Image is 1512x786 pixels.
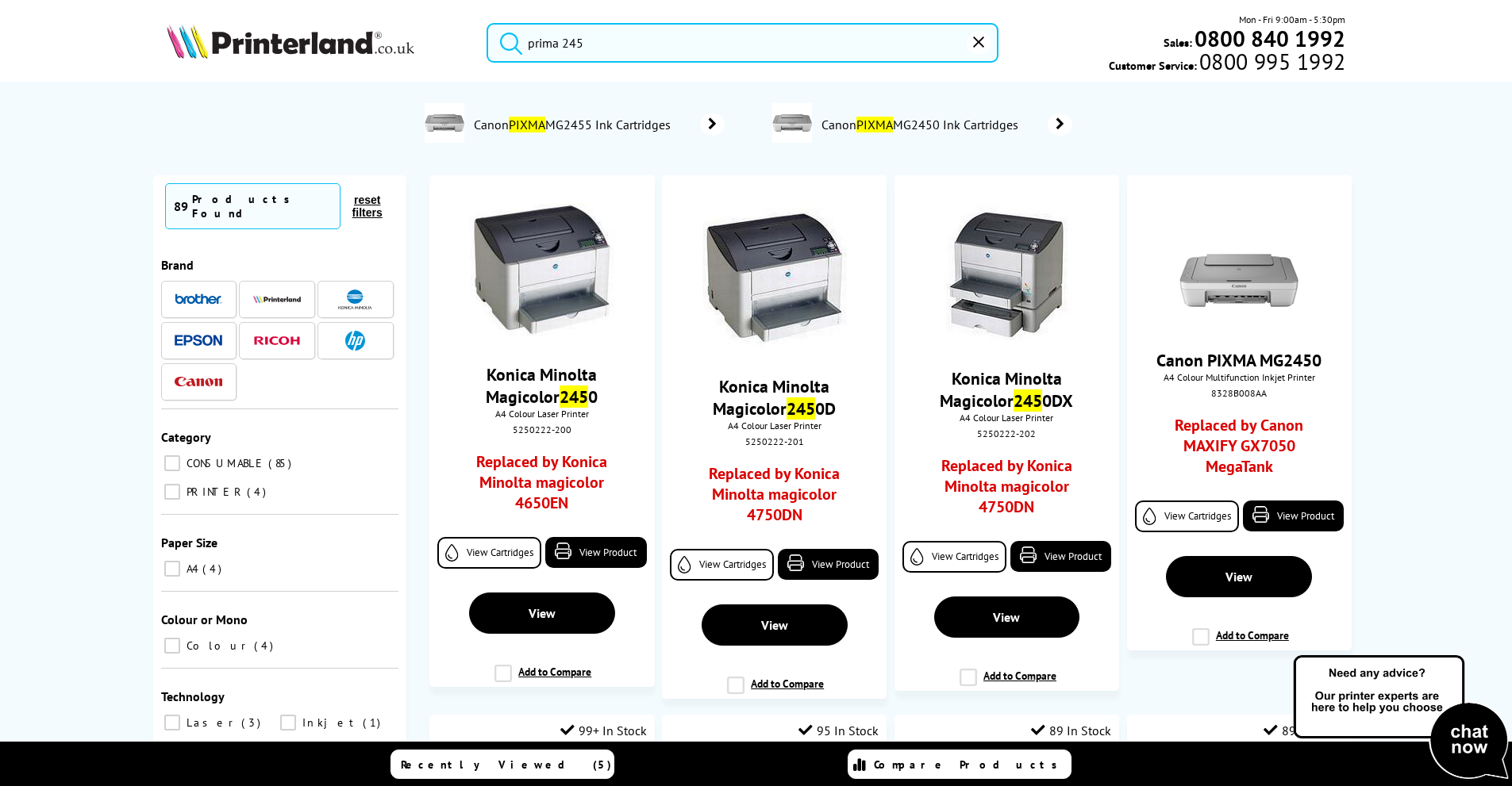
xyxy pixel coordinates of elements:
[391,750,614,779] a: Recently Viewed (5)
[183,485,245,499] span: PRINTER
[778,549,879,580] a: View Product
[164,715,180,730] input: Laser 3
[183,638,252,653] span: Colour
[487,23,998,63] input: Search product or brand
[253,295,301,303] img: Printerland
[183,562,201,576] span: A4
[164,455,180,471] input: CONSUMABLE 85
[175,377,222,387] img: Canon
[560,723,647,738] div: 99+ In Stock
[848,750,1071,779] a: Compare Products
[164,561,180,577] input: A4 4
[469,592,615,634] a: View
[1243,500,1344,531] a: View Product
[247,485,270,499] span: 4
[161,688,225,704] span: Technology
[529,605,556,621] span: View
[167,24,467,62] a: Printerland Logo
[874,757,1066,772] span: Compare Products
[164,638,180,654] input: Colour 4
[161,535,217,550] span: Paper Size
[161,257,194,273] span: Brand
[902,541,1006,573] a: View Cartridges
[1290,653,1512,783] img: Open Live Chat window
[993,609,1020,625] span: View
[670,549,774,581] a: View Cartridges
[192,192,332,220] div: Products Found
[161,612,248,627] span: Colour or Mono
[425,103,464,143] img: MG2400-conspage.jpg
[441,424,642,435] div: 5250222-200
[494,665,591,695] label: Add to Compare
[1192,628,1289,658] label: Add to Compare
[761,617,788,633] span: View
[174,198,188,214] span: 89
[1166,556,1312,597] a: View
[1192,31,1345,46] a: 0800 840 1992
[940,203,1073,340] img: OR1830000057108.jpg
[1164,35,1192,50] span: Sales:
[268,456,295,470] span: 85
[183,456,267,470] span: CONSUMABLE
[183,715,240,730] span: Laser
[340,193,394,220] button: reset filters
[798,723,879,738] div: 95 In Stock
[1197,54,1345,69] span: 0800 995 1992
[175,293,222,305] img: Brother
[1264,723,1344,738] div: 89 In Stock
[401,757,612,772] span: Recently Viewed (5)
[1014,389,1042,412] mark: 245
[161,429,211,445] span: Category
[560,385,588,408] mark: 245
[254,638,277,653] span: 4
[1239,12,1345,27] span: Mon - Fri 9:00am - 5:30pm
[469,203,615,336] img: OR1830000037945.jpg
[1156,349,1322,371] a: Canon PIXMA MG2450
[960,669,1056,699] label: Add to Compare
[1031,723,1111,738] div: 89 In Stock
[1156,415,1323,485] a: Replaced by Canon MAXIFY GX7050 MegaTank
[820,103,1072,146] a: CanonPIXMAMG2450 Ink Cartridges
[940,367,1073,412] a: Konica Minolta Magicolor2450DX
[241,715,264,730] span: 3
[509,117,545,132] mark: PIXMA
[670,420,879,431] span: A4 Colour Laser Printer
[175,335,222,347] img: Epson
[437,408,646,420] span: A4 Colour Laser Printer
[1225,569,1252,585] span: View
[472,103,725,146] a: CanonPIXMAMG2455 Ink Cartridges
[727,677,824,707] label: Add to Compare
[702,604,848,646] a: View
[164,484,180,500] input: PRINTER 4
[674,435,875,447] div: 5250222-201
[338,289,372,309] img: Konica Minolta
[1179,203,1298,322] img: canon-mg2450-frontnew-small.jpg
[437,537,541,569] a: View Cartridges
[1135,371,1344,383] span: A4 Colour Multifunction Inkjet Printer
[167,24,414,59] img: Printerland Logo
[906,428,1107,439] div: 5250222-202
[458,451,625,521] a: Replaced by Konica Minolta magicolor 4650EN
[472,117,677,132] span: Canon MG2455 Ink Cartridges
[934,596,1080,638] a: View
[1135,500,1239,532] a: View Cartridges
[486,363,598,408] a: Konica Minolta Magicolor2450
[713,375,836,420] a: Konica Minolta Magicolor2450D
[280,715,296,730] input: Inkjet 1
[856,117,893,132] mark: PIXMA
[691,463,858,533] a: Replaced by Konica Minolta magicolor 4750DN
[1195,24,1345,53] b: 0800 840 1992
[902,412,1111,424] span: A4 Colour Laser Printer
[787,397,815,420] mark: 245
[820,117,1025,132] span: Canon MG2450 Ink Cartridges
[1109,54,1345,73] span: Customer Service:
[253,336,301,345] img: Ricoh
[1010,541,1111,572] a: View Product
[702,203,848,348] img: OR1830000057107.jpg
[363,715,384,730] span: 1
[1139,387,1340,399] div: 8328B008AA
[772,103,812,143] img: MG2400-conspage.jpg
[345,331,365,351] img: HP
[923,455,1091,525] a: Replaced by Konica Minolta magicolor 4750DN
[298,715,361,730] span: Inkjet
